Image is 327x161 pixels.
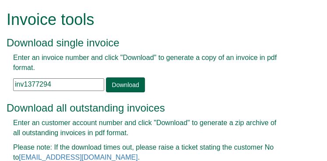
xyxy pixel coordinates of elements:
h3: Download single invoice [7,37,288,49]
h3: Download all outstanding invoices [7,102,288,114]
p: Enter an customer account number and click "Download" to generate a zip archive of all outstandin... [13,118,281,138]
input: e.g. INV1234 [13,78,104,91]
a: [EMAIL_ADDRESS][DOMAIN_NAME] [19,154,137,161]
a: Download [106,77,144,92]
p: Enter an invoice number and click "Download" to generate a copy of an invoice in pdf format. [13,53,281,73]
h1: Invoice tools [7,11,288,28]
